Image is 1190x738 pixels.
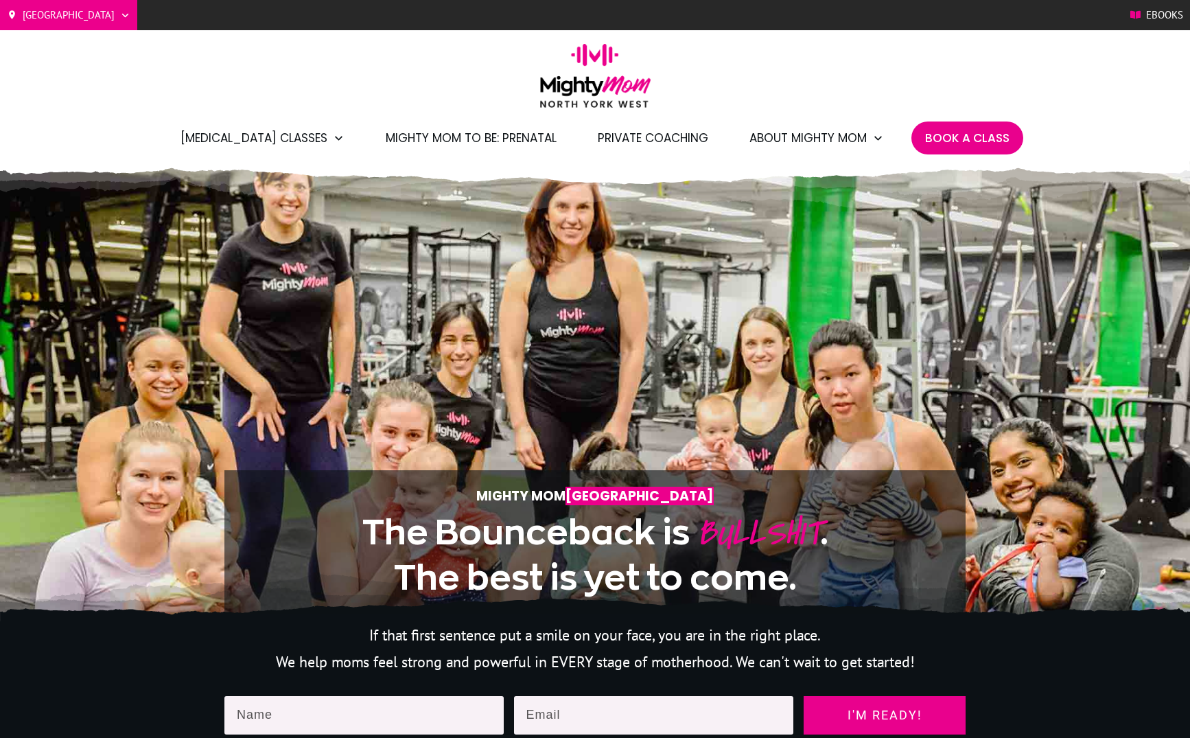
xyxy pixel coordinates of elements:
[514,696,794,735] input: Email
[1130,5,1183,25] a: Ebooks
[394,559,797,596] span: The best is yet to come.
[749,126,867,150] span: About Mighty Mom
[266,509,924,600] h1: .
[804,696,966,735] a: I'm ready!
[23,5,115,25] span: [GEOGRAPHIC_DATA]
[565,487,714,505] span: [GEOGRAPHIC_DATA]
[362,514,690,551] span: The Bounceback is
[369,625,821,645] span: If that first sentence put a smile on your face, you are in the right place.
[697,507,820,559] span: BULLSHIT
[1146,5,1183,25] span: Ebooks
[7,5,130,25] a: [GEOGRAPHIC_DATA]
[598,126,708,150] a: Private Coaching
[276,652,915,671] span: We help moms feel strong and powerful in EVERY stage of motherhood. We can't wait to get started!
[180,126,345,150] a: [MEDICAL_DATA] Classes
[749,126,884,150] a: About Mighty Mom
[816,708,953,722] span: I'm ready!
[180,126,327,150] span: [MEDICAL_DATA] Classes
[476,487,714,505] strong: Mighty Mom
[386,126,557,150] a: Mighty Mom to Be: Prenatal
[224,696,504,735] input: Name
[925,126,1010,150] a: Book A Class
